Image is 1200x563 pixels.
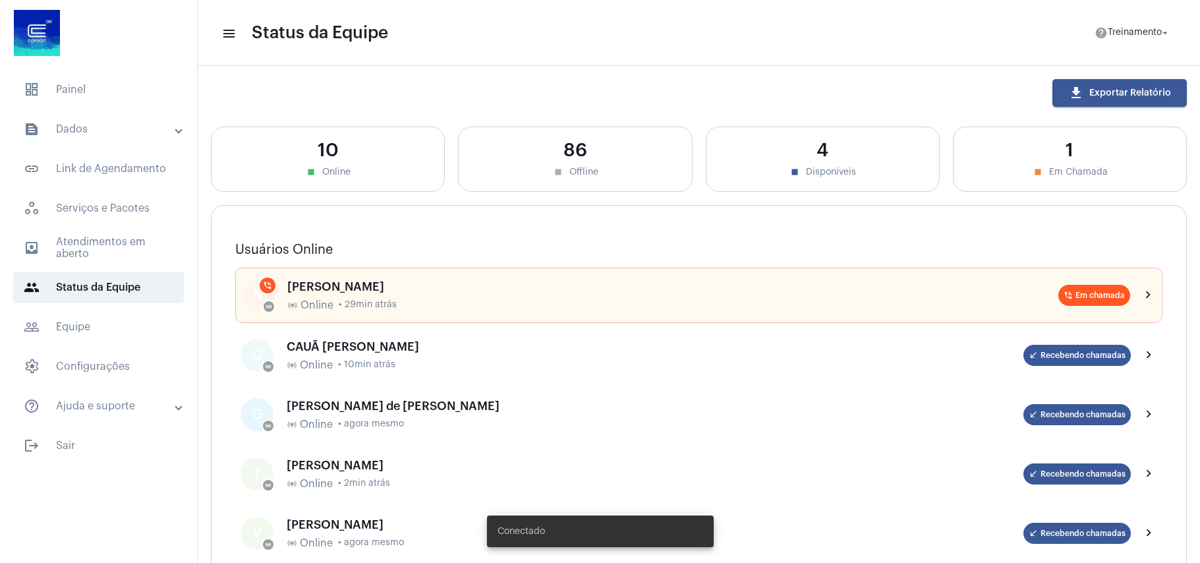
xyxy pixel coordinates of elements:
span: Online [300,419,333,430]
span: • agora mesmo [338,538,404,548]
mat-icon: online_prediction [287,479,297,489]
mat-chip: Recebendo chamadas [1023,523,1131,544]
mat-expansion-panel-header: sidenav iconAjuda e suporte [8,390,197,422]
span: Online [300,478,333,490]
mat-icon: phone_in_talk [263,281,272,290]
span: Sair [13,430,184,461]
mat-icon: stop [305,166,317,178]
mat-chip: Recebendo chamadas [1023,463,1131,485]
span: Configurações [13,351,184,382]
span: Online [300,299,333,311]
span: Status da Equipe [13,272,184,303]
mat-icon: sidenav icon [24,280,40,295]
img: d4669ae0-8c07-2337-4f67-34b0df7f5ae4.jpeg [11,7,63,59]
div: Offline [472,166,678,178]
mat-icon: stop [1032,166,1044,178]
div: [PERSON_NAME] [287,280,1058,293]
span: Treinamento [1108,28,1162,38]
span: sidenav icon [24,200,40,216]
span: Online [300,359,333,371]
mat-chip: Recebendo chamadas [1023,404,1131,425]
mat-icon: chevron_right [1141,466,1157,482]
mat-icon: online_prediction [265,423,271,429]
mat-icon: online_prediction [287,300,298,311]
mat-icon: download [1068,85,1084,101]
span: Link de Agendamento [13,153,184,185]
button: Exportar Relatório [1052,79,1187,107]
mat-expansion-panel-header: sidenav iconDados [8,113,197,145]
span: • 10min atrás [338,360,395,370]
div: V [241,517,273,550]
mat-icon: online_prediction [265,363,271,370]
span: • agora mesmo [338,419,404,429]
mat-icon: sidenav icon [24,438,40,454]
span: Painel [13,74,184,105]
mat-icon: online_prediction [287,419,297,430]
div: 4 [720,140,926,161]
mat-icon: call_received [1029,351,1038,360]
mat-chip: Em chamada [1058,285,1130,306]
div: Online [225,166,431,178]
mat-icon: arrow_drop_down [1159,27,1171,39]
span: Status da Equipe [252,22,388,44]
span: sidenav icon [24,359,40,374]
mat-panel-title: Dados [24,121,176,137]
mat-icon: call_received [1029,410,1038,419]
mat-icon: stop [789,166,801,178]
div: 1 [967,140,1173,161]
button: Treinamento [1087,20,1179,46]
div: T [241,458,273,490]
span: Exportar Relatório [1068,88,1171,98]
span: sidenav icon [24,82,40,98]
span: Atendimentos em aberto [13,232,184,264]
div: [PERSON_NAME] [287,518,1023,531]
mat-icon: online_prediction [266,303,272,310]
mat-icon: online_prediction [265,482,271,489]
mat-icon: call_received [1029,529,1038,538]
mat-icon: chevron_right [1141,347,1157,363]
mat-icon: sidenav icon [24,121,40,137]
mat-icon: online_prediction [287,360,297,370]
span: Conectado [498,525,545,538]
mat-icon: sidenav icon [24,319,40,335]
mat-icon: online_prediction [265,541,271,548]
h3: Usuários Online [235,243,1162,257]
mat-icon: call_received [1029,469,1038,479]
span: • 2min atrás [338,479,390,489]
mat-icon: sidenav icon [221,26,235,42]
div: N [241,279,274,312]
mat-icon: sidenav icon [24,240,40,256]
div: Disponíveis [720,166,926,178]
div: 86 [472,140,678,161]
span: Online [300,537,333,549]
mat-icon: chevron_right [1141,407,1157,423]
div: CAUÃ [PERSON_NAME] [287,340,1023,353]
mat-icon: online_prediction [287,538,297,548]
mat-icon: phone_in_talk [1064,291,1073,300]
span: Equipe [13,311,184,343]
div: Em Chamada [967,166,1173,178]
div: [PERSON_NAME] de [PERSON_NAME] [287,400,1023,413]
span: Serviços e Pacotes [13,193,184,224]
mat-icon: chevron_right [1141,525,1157,541]
span: • 29min atrás [339,300,397,310]
mat-panel-title: Ajuda e suporte [24,398,176,414]
div: G [241,398,273,431]
div: [PERSON_NAME] [287,459,1023,472]
mat-icon: help [1095,26,1108,40]
mat-icon: sidenav icon [24,161,40,177]
mat-icon: sidenav icon [24,398,40,414]
div: C [241,339,273,372]
div: 10 [225,140,431,161]
mat-chip: Recebendo chamadas [1023,345,1131,366]
mat-icon: stop [552,166,564,178]
mat-icon: chevron_right [1141,287,1157,303]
